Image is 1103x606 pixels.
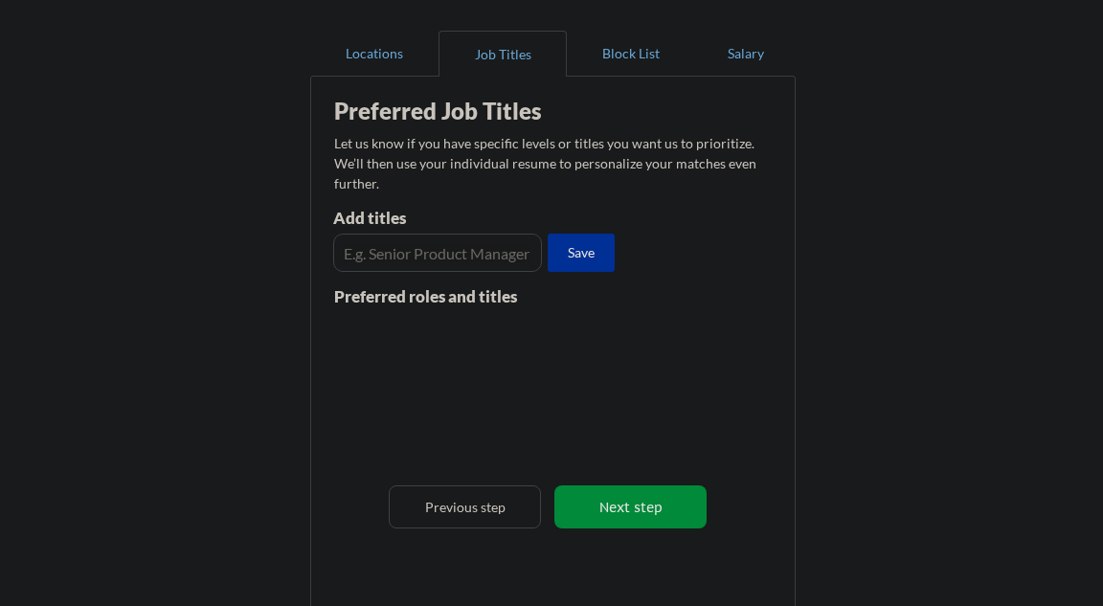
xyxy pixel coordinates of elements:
button: Locations [310,31,439,77]
button: Salary [695,31,796,77]
button: Save [548,234,615,272]
div: Let us know if you have specific levels or titles you want us to prioritize. We’ll then use your ... [334,133,758,193]
button: Job Titles [439,31,567,77]
button: Next step [554,485,707,528]
div: Preferred roles and titles [334,288,541,304]
button: Block List [567,31,695,77]
div: Add titles [333,210,537,226]
div: Preferred Job Titles [334,100,575,123]
input: E.g. Senior Product Manager [333,234,542,272]
button: Previous step [389,485,541,528]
